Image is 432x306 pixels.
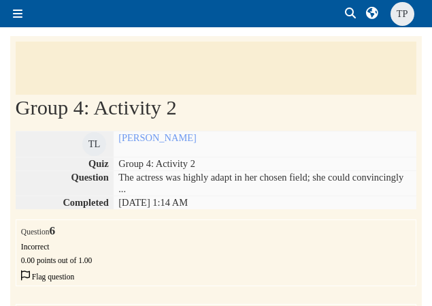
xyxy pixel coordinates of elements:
td: The actress was highly adapt in her chosen field; she could convincingly ... [114,171,416,196]
a: User menu [391,2,417,26]
span: Tina Le [82,132,106,156]
a: [PERSON_NAME] [118,132,197,143]
th: Completed [16,196,114,210]
td: [DATE] 1:14 AM [114,196,416,210]
div: 0.00 points out of 1.00 [21,256,411,264]
h2: Group 4: Activity 2 [16,95,417,120]
a: Language [366,4,380,23]
td: Group 4: Activity 2 [114,157,416,171]
span: Flag question [32,273,75,281]
div: Incorrect [21,243,411,251]
th: Question [16,171,114,196]
th: Quiz [16,157,114,171]
span: Tran Phan [391,2,414,26]
a: Tina Le [82,132,109,156]
span: 6 [50,224,56,237]
h3: Question [21,225,411,236]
